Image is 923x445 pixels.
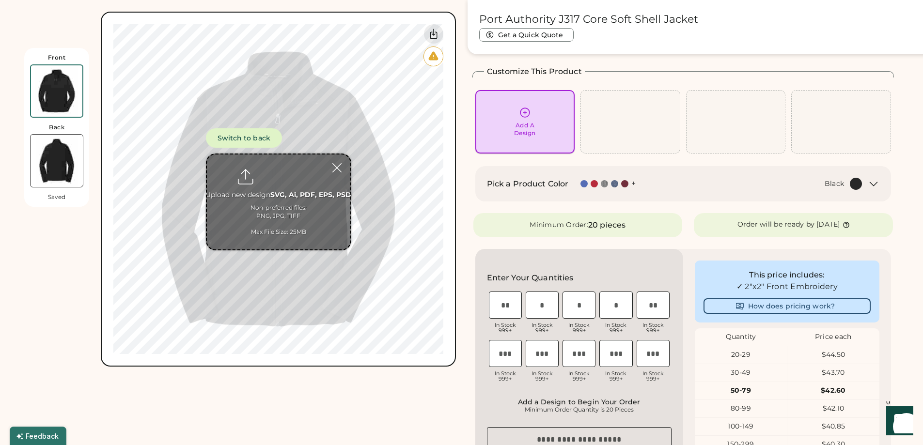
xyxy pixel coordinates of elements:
h2: Pick a Product Color [487,178,569,190]
img: Port Authority J317 Black Back Thumbnail [31,135,83,187]
div: 100-149 [695,422,787,431]
div: In Stock 999+ [489,371,522,382]
div: $42.10 [787,404,879,414]
h2: Customize This Product [487,66,582,77]
div: ✓ 2"x2" Front Embroidery [704,281,871,292]
iframe: Front Chat [877,401,919,443]
div: Add a Design to Begin Your Order [490,398,669,406]
div: Minimum Order Quantity is 20 Pieces [490,406,669,414]
div: In Stock 999+ [563,371,595,382]
h1: Port Authority J317 Core Soft Shell Jacket [479,13,698,26]
div: Front [48,54,66,61]
img: Port Authority J317 Black Front Thumbnail [31,65,82,117]
div: $42.60 [787,386,879,396]
h2: Enter Your Quantities [487,272,574,284]
div: Black [825,179,844,189]
button: Switch to back [206,128,282,148]
div: In Stock 999+ [637,322,670,333]
div: Download Front Mockup [424,24,443,44]
div: Quantity [695,332,787,342]
div: In Stock 999+ [526,322,559,333]
div: $40.85 [787,422,879,431]
div: In Stock 999+ [599,371,632,382]
div: In Stock 999+ [563,322,595,333]
div: $43.70 [787,368,879,378]
div: 20-29 [695,350,787,360]
div: In Stock 999+ [526,371,559,382]
button: Get a Quick Quote [479,28,574,42]
div: Back [49,123,64,131]
div: In Stock 999+ [599,322,632,333]
div: [DATE] [816,220,840,230]
div: In Stock 999+ [637,371,670,382]
div: Add A Design [514,122,536,137]
div: Saved [48,193,65,201]
div: 50-79 [695,386,787,396]
button: How does pricing work? [704,298,871,314]
div: 80-99 [695,404,787,414]
div: Order will be ready by [737,220,815,230]
div: 30-49 [695,368,787,378]
div: $44.50 [787,350,879,360]
div: In Stock 999+ [489,322,522,333]
div: This price includes: [704,269,871,281]
div: Price each [787,332,879,342]
div: 20 pieces [588,219,626,231]
div: Minimum Order: [530,220,588,230]
div: + [631,178,636,189]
